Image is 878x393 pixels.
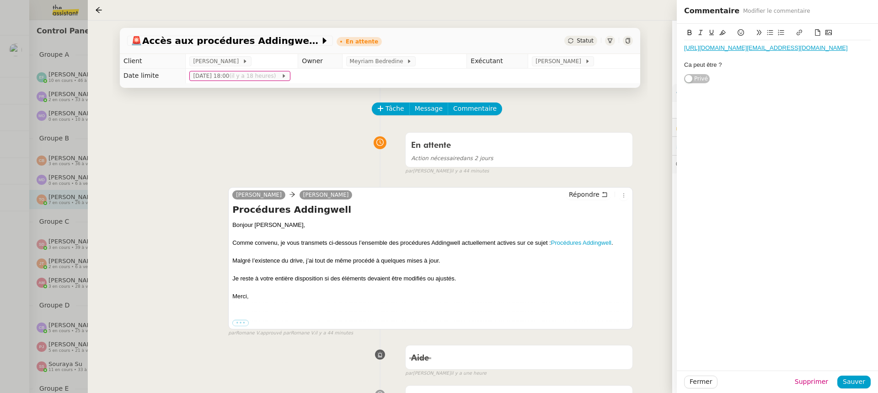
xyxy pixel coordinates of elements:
span: Message [415,103,443,114]
span: Supprimer [795,377,828,387]
span: Tâche [385,103,404,114]
span: En attente [411,141,451,150]
small: Romane V. Romane V. [228,329,353,337]
span: par [228,329,236,337]
label: ••• [232,320,249,326]
div: Bonjour [PERSON_NAME], [232,221,629,230]
span: il y a 44 minutes [451,167,489,175]
span: ⚙️ [676,87,723,98]
h4: Procédures Addingwell [232,203,629,216]
span: 💬 [676,161,751,168]
a: [PERSON_NAME] [300,191,353,199]
span: Action nécessaire [411,155,460,162]
button: Sauver [837,376,871,388]
span: dans 2 jours [411,155,493,162]
span: Aide [411,354,429,362]
span: [PERSON_NAME] [535,57,584,66]
span: il y a 44 minutes [315,329,353,337]
div: ⏲️Tâches 27:15 23actions [672,137,878,155]
button: Supprimer [789,376,834,388]
td: Exécutant [467,54,528,69]
div: Je reste à votre entière disposition si des éléments devaient être modifiés ou ajustés. [232,274,629,283]
div: Malgré l’existence du drive, j’ai tout de même procédé à quelques mises à jour. [232,256,629,265]
td: Client [120,54,186,69]
button: Privé [684,74,710,83]
span: ⏲️ [676,142,789,149]
td: Owner [298,54,342,69]
a: Procédures Addingwell [551,239,611,246]
small: [PERSON_NAME] [405,370,487,377]
button: Commentaire [448,102,502,115]
button: Répondre [566,189,611,199]
span: [PERSON_NAME] [193,57,242,66]
span: Commentaire [453,103,497,114]
a: [URL][DOMAIN_NAME][EMAIL_ADDRESS][DOMAIN_NAME] [684,44,848,51]
span: Modifier le commentaire [743,6,810,16]
div: ⚙️Procédures [672,84,878,102]
div: En attente [346,39,378,44]
span: Commentaire [684,5,739,17]
button: Tâche [372,102,410,115]
span: approuvé par [260,329,291,337]
span: Statut [577,38,594,44]
span: Privé [694,74,708,83]
div: Comme convenu, je vous transmets ci-dessous l’ensemble des procédures Addingwell actuellement act... [232,238,629,248]
span: Accès aux procédures Addingwell [131,36,320,45]
div: 💬Commentaires 3 [672,156,878,173]
span: Fermer [690,377,712,387]
span: il y a une heure [451,370,487,377]
span: 🔐 [676,122,735,133]
span: (il y a 18 heures) [229,73,278,79]
div: Ca peut être ? [684,61,871,69]
span: Répondre [569,190,600,199]
button: Message [409,102,448,115]
span: Sauver [843,377,865,387]
div: Merci, [232,292,629,301]
a: [PERSON_NAME] [232,191,285,199]
span: par [405,370,413,377]
span: 🚨 [131,35,142,46]
button: Fermer [684,376,717,388]
div: 🔐Données client [672,118,878,136]
span: Meyriam Bedredine [350,57,407,66]
span: [DATE] 18:00 [193,71,281,81]
small: [PERSON_NAME] [405,167,489,175]
td: Date limite [120,69,186,83]
span: par [405,167,413,175]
